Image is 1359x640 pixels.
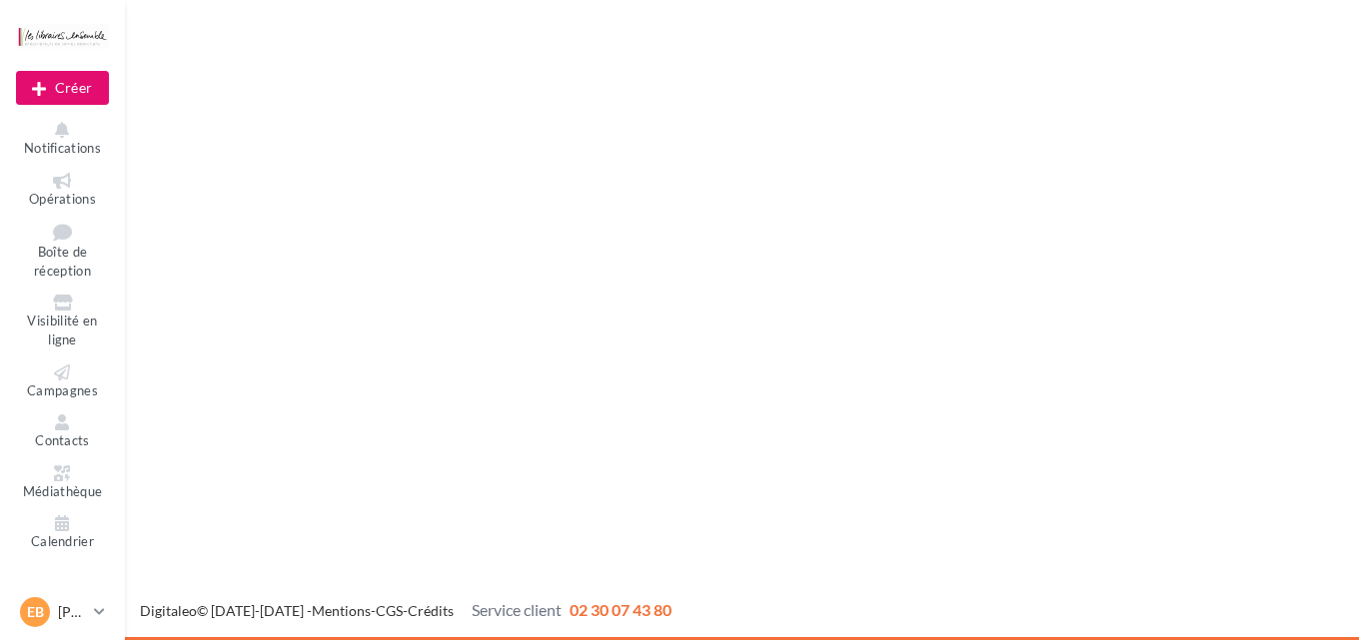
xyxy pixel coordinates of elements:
[16,593,109,631] a: EB [PERSON_NAME]
[16,118,109,161] button: Notifications
[16,291,109,351] a: Visibilité en ligne
[140,602,672,619] span: © [DATE]-[DATE] - - -
[16,511,109,554] a: Calendrier
[140,602,197,619] a: Digitaleo
[312,602,371,619] a: Mentions
[16,360,109,403] a: Campagnes
[16,71,109,105] div: Nouvelle campagne
[35,432,90,448] span: Contacts
[472,600,562,619] span: Service client
[27,314,97,348] span: Visibilité en ligne
[58,602,86,622] p: [PERSON_NAME]
[23,483,103,499] span: Médiathèque
[16,71,109,105] button: Créer
[16,169,109,212] a: Opérations
[408,602,454,619] a: Crédits
[27,602,44,622] span: EB
[570,600,672,619] span: 02 30 07 43 80
[16,461,109,504] a: Médiathèque
[16,410,109,453] a: Contacts
[27,382,98,398] span: Campagnes
[376,602,403,619] a: CGS
[24,140,101,156] span: Notifications
[34,245,91,280] span: Boîte de réception
[16,219,109,283] a: Boîte de réception
[31,533,94,549] span: Calendrier
[29,191,96,207] span: Opérations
